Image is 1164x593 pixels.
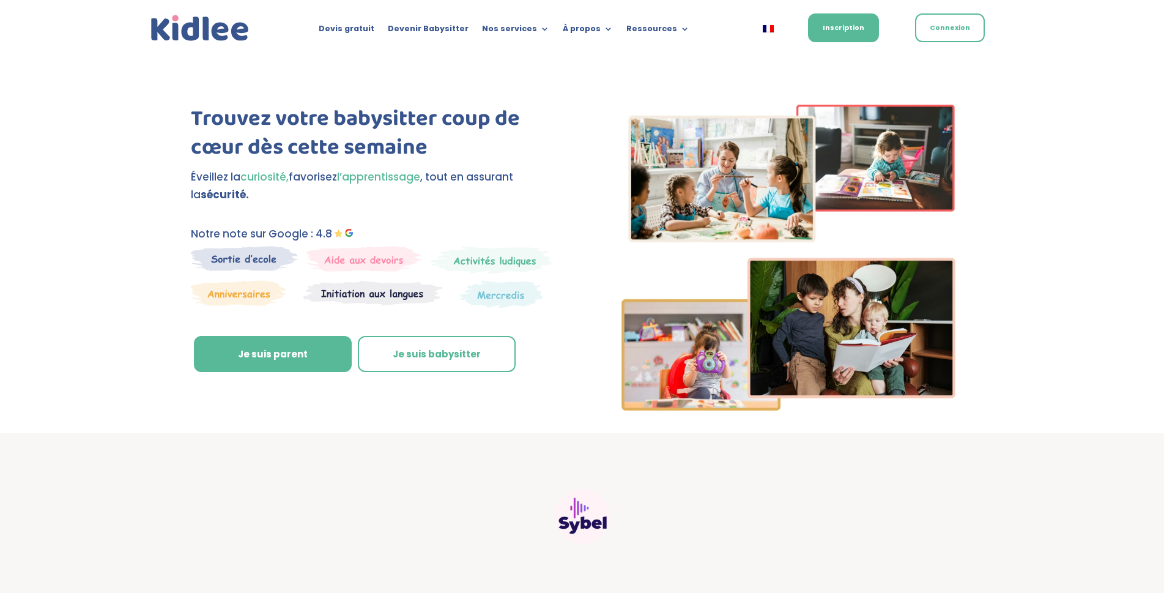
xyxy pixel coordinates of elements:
[191,280,286,306] img: Anniversaire
[808,13,879,42] a: Inscription
[337,170,420,184] span: l’apprentissage
[194,336,352,373] a: Je suis parent
[563,24,613,38] a: À propos
[240,170,289,184] span: curiosité,
[191,246,298,271] img: Sortie decole
[482,24,549,38] a: Nos services
[303,280,442,306] img: Atelier thematique
[148,12,252,45] img: logo_kidlee_bleu
[915,13,985,42] a: Connexion
[191,168,561,204] p: Éveillez la favorisez , tout en assurant la
[555,489,610,544] img: Sybel
[319,24,374,38] a: Devis gratuit
[148,12,252,45] a: Kidlee Logo
[431,246,552,274] img: Mercredi
[621,400,955,414] picture: Imgs-2
[626,24,689,38] a: Ressources
[388,24,469,38] a: Devenir Babysitter
[763,25,774,32] img: Français
[201,187,249,202] strong: sécurité.
[191,105,561,168] h1: Trouvez votre babysitter coup de cœur dès cette semaine
[306,246,421,272] img: weekends
[460,280,543,308] img: Thematique
[358,336,516,373] a: Je suis babysitter
[191,225,561,243] p: Notre note sur Google : 4.8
